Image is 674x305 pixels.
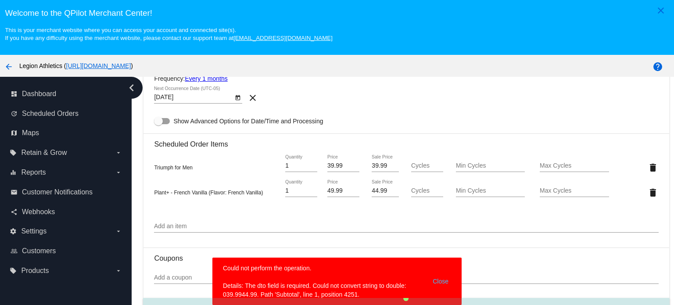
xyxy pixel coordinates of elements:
button: Open calendar [233,93,242,102]
mat-icon: delete [648,162,658,173]
a: map Maps [11,126,122,140]
i: equalizer [10,169,17,176]
mat-icon: close [656,5,666,16]
mat-icon: arrow_back [4,61,14,72]
i: arrow_drop_down [115,267,122,274]
a: people_outline Customers [11,244,122,258]
i: share [11,208,18,215]
span: Dashboard [22,90,56,98]
i: update [11,110,18,117]
span: Customer Notifications [22,188,93,196]
div: Frequency: [154,75,658,82]
h3: Welcome to the QPilot Merchant Center! [5,8,669,18]
a: share Webhooks [11,205,122,219]
i: chevron_left [125,81,139,95]
input: Min Cycles [456,187,525,194]
span: Show Advanced Options for Date/Time and Processing [173,117,323,126]
i: local_offer [10,267,17,274]
a: email Customer Notifications [11,185,122,199]
i: arrow_drop_down [115,228,122,235]
span: Webhooks [22,208,55,216]
span: Retain & Grow [21,149,67,157]
input: Min Cycles [456,162,525,169]
span: Legion Athletics ( ) [19,62,133,69]
input: Next Occurrence Date (UTC-05) [154,94,233,101]
span: Settings [21,227,47,235]
h3: Coupons [154,248,658,262]
input: Max Cycles [540,187,609,194]
span: Scheduled Orders [22,110,79,118]
a: [URL][DOMAIN_NAME] [66,62,131,69]
input: Max Cycles [540,162,609,169]
i: arrow_drop_down [115,169,122,176]
mat-icon: help [652,61,663,72]
h3: Scheduled Order Items [154,133,658,148]
input: Quantity [285,187,317,194]
input: Quantity [285,162,317,169]
span: Products [21,267,49,275]
i: map [11,129,18,136]
input: Price [327,187,359,194]
i: arrow_drop_down [115,149,122,156]
span: Reports [21,169,46,176]
i: people_outline [11,248,18,255]
a: Every 1 months [185,75,227,82]
i: dashboard [11,90,18,97]
span: Customers [22,247,56,255]
a: update Scheduled Orders [11,107,122,121]
input: Cycles [411,162,443,169]
mat-icon: delete [648,187,658,198]
simple-snack-bar: Could not perform the operation. Details: The dto field is required. Could not convert string to ... [223,264,451,299]
i: email [11,189,18,196]
a: [EMAIL_ADDRESS][DOMAIN_NAME] [233,35,333,41]
span: Maps [22,129,39,137]
small: This is your merchant website where you can access your account and connected site(s). If you hav... [5,27,332,41]
input: Add a coupon [154,274,658,281]
button: Close [430,264,451,299]
a: dashboard Dashboard [11,87,122,101]
input: Cycles [411,187,443,194]
i: settings [10,228,17,235]
span: Plant+ - French Vanilla (Flavor: French Vanilla) [154,190,263,196]
span: Triumph for Men [154,165,193,171]
i: local_offer [10,149,17,156]
mat-icon: clear [247,93,258,103]
input: Sale Price [372,187,398,194]
input: Sale Price [372,162,398,169]
input: Add an item [154,223,658,230]
input: Price [327,162,359,169]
